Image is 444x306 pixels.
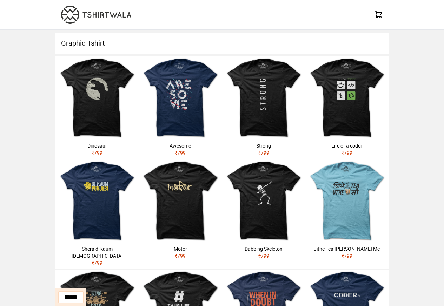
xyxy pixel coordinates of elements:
[92,260,102,266] span: ₹ 799
[305,159,389,243] img: jithe-tea-uthe-me.jpg
[175,253,186,259] span: ₹ 799
[55,159,139,243] img: shera-di-kaum-punjabi-1.jpg
[225,245,303,252] div: Dabbing Skeleton
[55,33,389,54] h1: Graphic Tshirt
[308,142,386,149] div: Life of a coder
[58,142,136,149] div: Dinosaur
[305,159,389,262] a: Jithe Tea [PERSON_NAME] Me₹799
[342,150,352,156] span: ₹ 799
[258,253,269,259] span: ₹ 799
[222,56,305,140] img: strong.jpg
[55,159,139,269] a: Shera di kaum [DEMOGRAPHIC_DATA]₹799
[92,150,102,156] span: ₹ 799
[55,56,139,159] a: Dinosaur₹799
[305,56,389,159] a: Life of a coder₹799
[141,142,219,149] div: Awesome
[225,142,303,149] div: Strong
[61,6,131,24] img: TW-LOGO-400-104.png
[342,253,352,259] span: ₹ 799
[305,56,389,140] img: life-of-a-coder.jpg
[175,150,186,156] span: ₹ 799
[141,245,219,252] div: Motor
[55,56,139,140] img: dinosaur.jpg
[222,159,305,262] a: Dabbing Skeleton₹799
[222,56,305,159] a: Strong₹799
[58,245,136,259] div: Shera di kaum [DEMOGRAPHIC_DATA]
[258,150,269,156] span: ₹ 799
[139,56,222,140] img: awesome.jpg
[308,245,386,252] div: Jithe Tea [PERSON_NAME] Me
[139,159,222,262] a: Motor₹799
[139,159,222,243] img: motor.jpg
[222,159,305,243] img: skeleton-dabbing.jpg
[139,56,222,159] a: Awesome₹799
